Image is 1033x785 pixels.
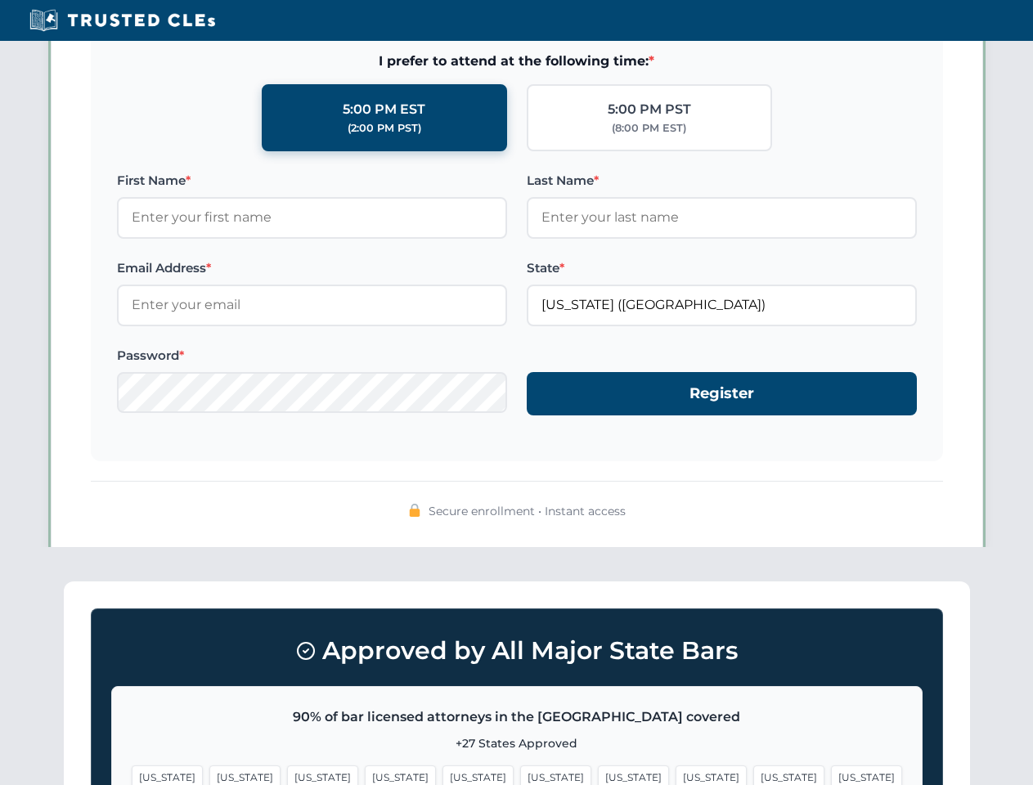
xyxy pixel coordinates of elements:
[132,734,902,752] p: +27 States Approved
[111,629,923,673] h3: Approved by All Major State Bars
[612,120,686,137] div: (8:00 PM EST)
[527,372,917,415] button: Register
[429,502,626,520] span: Secure enrollment • Instant access
[117,258,507,278] label: Email Address
[117,346,507,366] label: Password
[527,197,917,238] input: Enter your last name
[527,258,917,278] label: State
[527,171,917,191] label: Last Name
[348,120,421,137] div: (2:00 PM PST)
[117,51,917,72] span: I prefer to attend at the following time:
[343,99,425,120] div: 5:00 PM EST
[408,504,421,517] img: 🔒
[608,99,691,120] div: 5:00 PM PST
[117,171,507,191] label: First Name
[527,285,917,325] input: Florida (FL)
[132,706,902,728] p: 90% of bar licensed attorneys in the [GEOGRAPHIC_DATA] covered
[117,285,507,325] input: Enter your email
[117,197,507,238] input: Enter your first name
[25,8,220,33] img: Trusted CLEs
